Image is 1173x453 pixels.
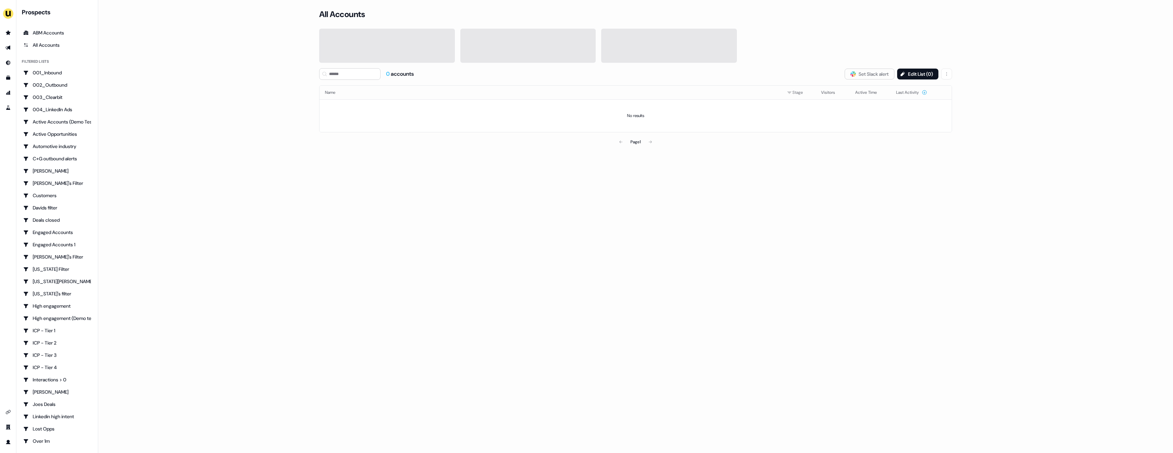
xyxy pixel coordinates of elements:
[19,116,95,127] a: Go to Active Accounts (Demo Test)
[23,290,91,297] div: [US_STATE]'s filter
[23,167,91,174] div: [PERSON_NAME]
[19,129,95,140] a: Go to Active Opportunities
[23,204,91,211] div: Davids filter
[896,86,927,99] button: Last Activity
[3,102,14,113] a: Go to experiments
[19,337,95,348] a: Go to ICP - Tier 2
[320,86,782,99] th: Name
[23,82,91,88] div: 002_Outbound
[19,239,95,250] a: Go to Engaged Accounts 1
[19,79,95,90] a: Go to 002_Outbound
[19,165,95,176] a: Go to Charlotte Stone
[23,131,91,137] div: Active Opportunities
[23,217,91,223] div: Deals closed
[3,407,14,418] a: Go to integrations
[3,422,14,433] a: Go to team
[19,276,95,287] a: Go to Georgia Slack
[23,192,91,199] div: Customers
[23,143,91,150] div: Automotive industry
[19,251,95,262] a: Go to Geneviève's Filter
[23,253,91,260] div: [PERSON_NAME]'s Filter
[19,288,95,299] a: Go to Georgia's filter
[23,303,91,309] div: High engagement
[23,278,91,285] div: [US_STATE][PERSON_NAME]
[3,87,14,98] a: Go to attribution
[23,106,91,113] div: 004_LinkedIn Ads
[23,180,91,187] div: [PERSON_NAME]'s Filter
[23,69,91,76] div: 001_Inbound
[821,86,843,99] button: Visitors
[19,202,95,213] a: Go to Davids filter
[23,364,91,371] div: ICP - Tier 4
[19,411,95,422] a: Go to Linkedin high intent
[787,89,810,96] div: Stage
[23,327,91,334] div: ICP - Tier 1
[19,301,95,311] a: Go to High engagement
[19,178,95,189] a: Go to Charlotte's Filter
[19,227,95,238] a: Go to Engaged Accounts
[23,352,91,359] div: ICP - Tier 3
[386,70,414,78] div: accounts
[23,413,91,420] div: Linkedin high intent
[22,8,95,16] div: Prospects
[23,229,91,236] div: Engaged Accounts
[19,67,95,78] a: Go to 001_Inbound
[22,59,49,64] div: Filtered lists
[319,9,365,19] h3: All Accounts
[19,190,95,201] a: Go to Customers
[19,153,95,164] a: Go to C+G outbound alerts
[19,92,95,103] a: Go to 003_Clearbit
[855,86,885,99] button: Active Time
[845,69,894,79] button: Set Slack alert
[23,438,91,444] div: Over 1m
[23,42,91,48] div: All Accounts
[3,72,14,83] a: Go to templates
[19,141,95,152] a: Go to Automotive industry
[19,313,95,324] a: Go to High engagement (Demo testing)
[3,42,14,53] a: Go to outbound experience
[23,94,91,101] div: 003_Clearbit
[3,57,14,68] a: Go to Inbound
[23,376,91,383] div: Interactions > 0
[19,325,95,336] a: Go to ICP - Tier 1
[897,69,938,79] button: Edit List (0)
[19,40,95,50] a: All accounts
[3,437,14,448] a: Go to profile
[19,399,95,410] a: Go to Joes Deals
[19,104,95,115] a: Go to 004_LinkedIn Ads
[23,315,91,322] div: High engagement (Demo testing)
[19,215,95,225] a: Go to Deals closed
[23,155,91,162] div: C+G outbound alerts
[19,386,95,397] a: Go to JJ Deals
[23,118,91,125] div: Active Accounts (Demo Test)
[320,99,952,132] td: No results
[23,241,91,248] div: Engaged Accounts 1
[19,423,95,434] a: Go to Lost Opps
[19,362,95,373] a: Go to ICP - Tier 4
[19,27,95,38] a: ABM Accounts
[23,29,91,36] div: ABM Accounts
[23,339,91,346] div: ICP - Tier 2
[23,425,91,432] div: Lost Opps
[3,27,14,38] a: Go to prospects
[23,401,91,408] div: Joes Deals
[19,374,95,385] a: Go to Interactions > 0
[19,350,95,361] a: Go to ICP - Tier 3
[19,264,95,275] a: Go to Georgia Filter
[19,436,95,447] a: Go to Over 1m
[23,389,91,395] div: [PERSON_NAME]
[630,138,641,145] div: Page 1
[386,70,391,77] span: 0
[23,266,91,273] div: [US_STATE] Filter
